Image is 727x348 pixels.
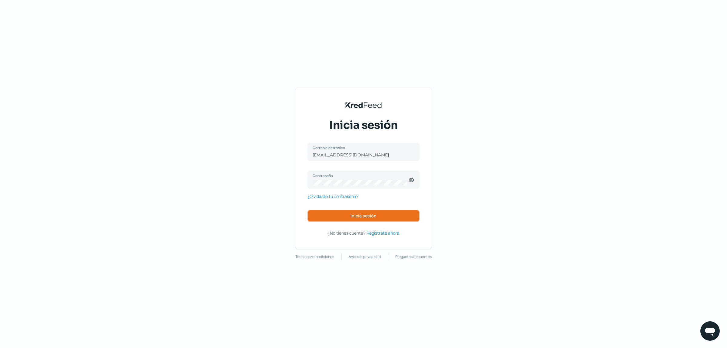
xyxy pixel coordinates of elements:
span: Inicia sesión [350,214,377,218]
a: Aviso de privacidad [349,253,381,260]
label: Contraseña [313,173,408,178]
a: Preguntas frecuentes [395,253,432,260]
label: Correo electrónico [313,145,408,150]
img: chatIcon [704,325,716,337]
a: Regístrate ahora [367,229,399,237]
a: ¿Olvidaste tu contraseña? [307,192,358,200]
a: Términos y condiciones [295,253,334,260]
span: Inicia sesión [329,118,398,133]
span: ¿No tienes cuenta? [328,230,365,236]
button: Inicia sesión [307,210,420,222]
